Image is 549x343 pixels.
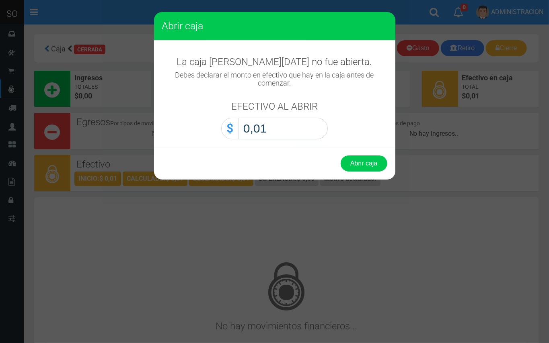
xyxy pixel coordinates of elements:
[341,155,387,171] button: Abrir caja
[162,20,387,32] h3: Abrir caja
[226,121,233,135] strong: $
[162,57,387,67] h3: La caja [PERSON_NAME][DATE] no fue abierta.
[162,71,387,87] h4: Debes declarar el monto en efectivo que hay en la caja antes de comenzar.
[231,101,318,112] h3: EFECTIVO AL ABRIR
